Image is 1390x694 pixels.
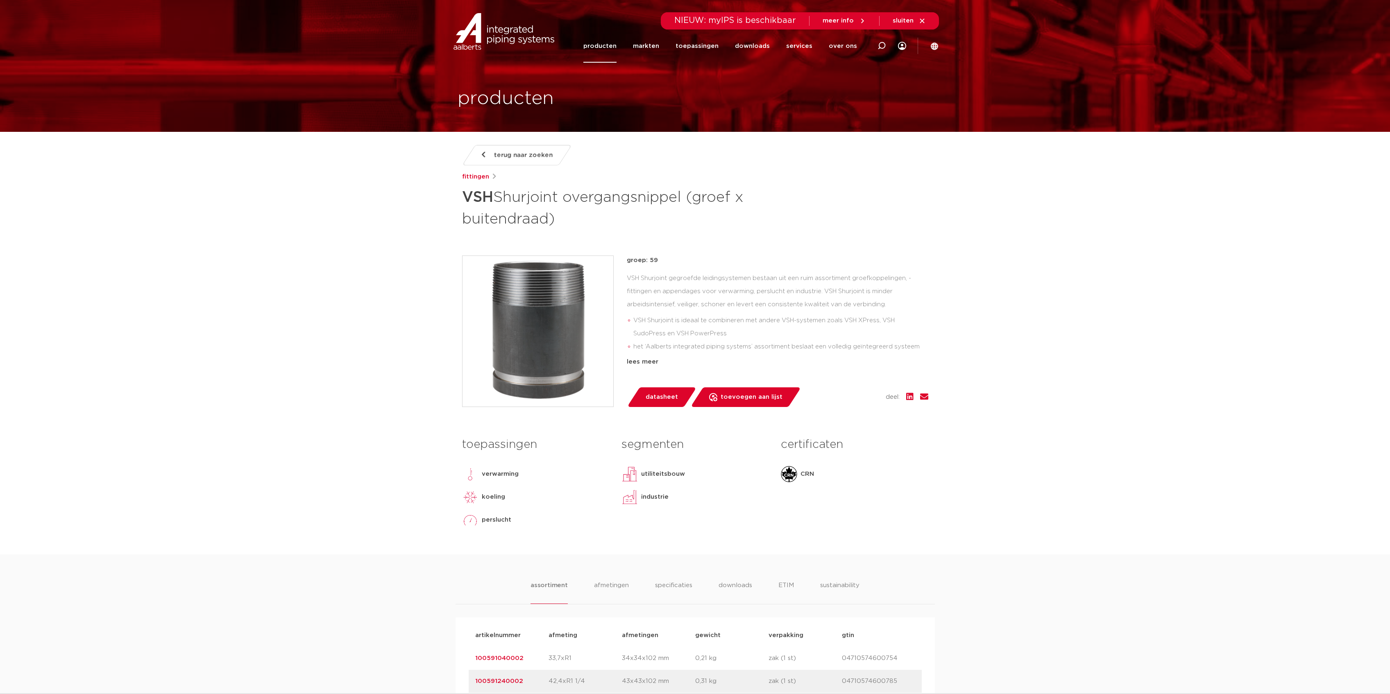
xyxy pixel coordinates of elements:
p: zak (1 st) [769,676,842,686]
p: 04710574600785 [842,676,915,686]
li: specificaties [655,581,692,604]
img: koeling [462,489,478,505]
span: deel: [886,392,900,402]
p: zak (1 st) [769,653,842,663]
p: gtin [842,631,915,640]
div: lees meer [627,357,928,367]
span: sluiten [893,18,914,24]
p: afmetingen [622,631,695,640]
div: VSH Shurjoint gegroefde leidingsystemen bestaan uit een ruim assortiment groefkoppelingen, -fitti... [627,272,928,354]
li: het ‘Aalberts integrated piping systems’ assortiment beslaat een volledig geïntegreerd systeem va... [633,340,928,366]
p: perslucht [482,515,511,525]
a: 100591040002 [475,655,524,661]
a: fittingen [462,172,489,182]
h3: certificaten [781,436,928,453]
li: sustainability [820,581,859,604]
strong: VSH [462,190,493,205]
p: 42,4xR1 1/4 [549,676,622,686]
p: 43x43x102 mm [622,676,695,686]
li: downloads [719,581,752,604]
img: CRN [781,466,797,482]
a: terug naar zoeken [462,145,571,165]
a: toepassingen [676,29,719,63]
li: assortiment [531,581,568,604]
span: toevoegen aan lijst [721,391,782,404]
a: meer info [823,17,866,25]
p: 0,21 kg [695,653,769,663]
p: utiliteitsbouw [641,469,685,479]
a: downloads [735,29,770,63]
p: 33,7xR1 [549,653,622,663]
img: Product Image for VSH Shurjoint overgangsnippel (groef x buitendraad) [463,256,613,407]
span: meer info [823,18,854,24]
p: verpakking [769,631,842,640]
a: over ons [829,29,857,63]
p: artikelnummer [475,631,549,640]
li: VSH Shurjoint is ideaal te combineren met andere VSH-systemen zoals VSH XPress, VSH SudoPress en ... [633,314,928,340]
p: 0,31 kg [695,676,769,686]
p: groep: 59 [627,255,928,265]
img: utiliteitsbouw [621,466,638,482]
nav: Menu [583,29,857,63]
a: sluiten [893,17,926,25]
img: perslucht [462,512,478,528]
h3: segmenten [621,436,769,453]
h3: toepassingen [462,436,609,453]
p: industrie [641,492,669,502]
li: afmetingen [594,581,629,604]
p: verwarming [482,469,519,479]
span: terug naar zoeken [494,149,553,162]
p: 34x34x102 mm [622,653,695,663]
div: my IPS [898,29,906,63]
p: 04710574600754 [842,653,915,663]
span: datasheet [646,391,678,404]
li: ETIM [778,581,794,604]
p: CRN [800,469,814,479]
p: afmeting [549,631,622,640]
img: verwarming [462,466,478,482]
h1: Shurjoint overgangsnippel (groef x buitendraad) [462,185,770,229]
p: gewicht [695,631,769,640]
a: services [786,29,812,63]
p: koeling [482,492,505,502]
a: markten [633,29,659,63]
a: datasheet [627,387,696,407]
span: NIEUW: myIPS is beschikbaar [674,16,796,25]
a: producten [583,29,617,63]
h1: producten [458,86,554,112]
a: 100591240002 [475,678,523,684]
img: industrie [621,489,638,505]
